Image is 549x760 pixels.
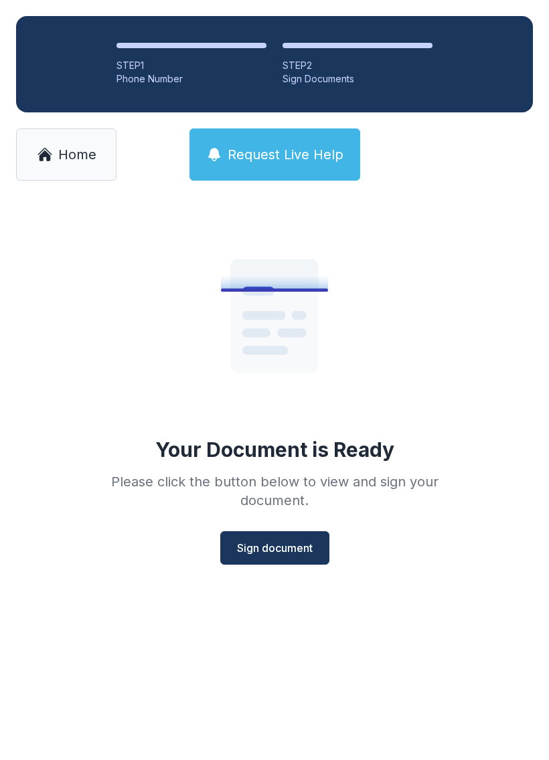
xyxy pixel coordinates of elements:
div: Please click the button below to view and sign your document. [82,472,467,510]
span: Request Live Help [228,145,343,164]
span: Home [58,145,96,164]
div: STEP 2 [283,59,433,72]
div: STEP 1 [116,59,266,72]
div: Sign Documents [283,72,433,86]
div: Your Document is Ready [155,438,394,462]
span: Sign document [237,540,313,556]
div: Phone Number [116,72,266,86]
